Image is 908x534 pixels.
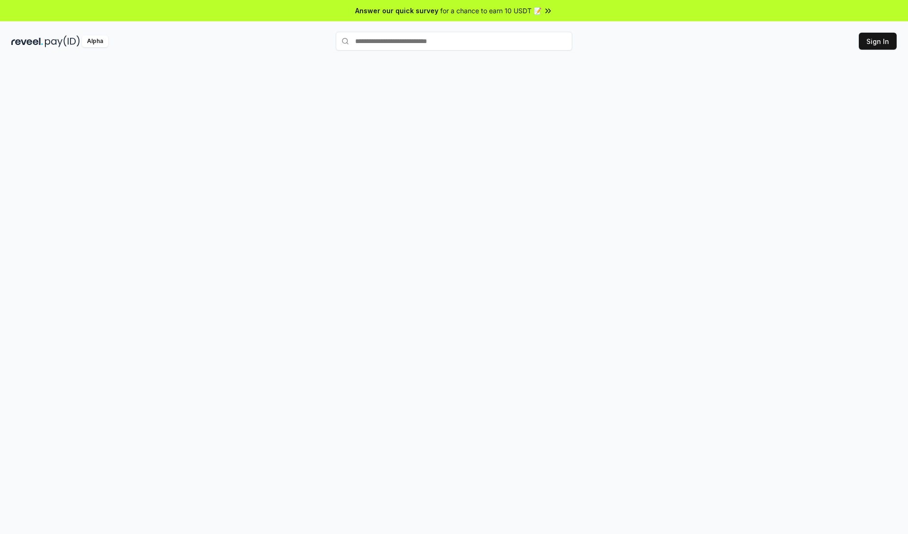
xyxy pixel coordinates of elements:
button: Sign In [859,33,897,50]
div: Alpha [82,35,108,47]
img: reveel_dark [11,35,43,47]
span: for a chance to earn 10 USDT 📝 [440,6,541,16]
span: Answer our quick survey [355,6,438,16]
img: pay_id [45,35,80,47]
